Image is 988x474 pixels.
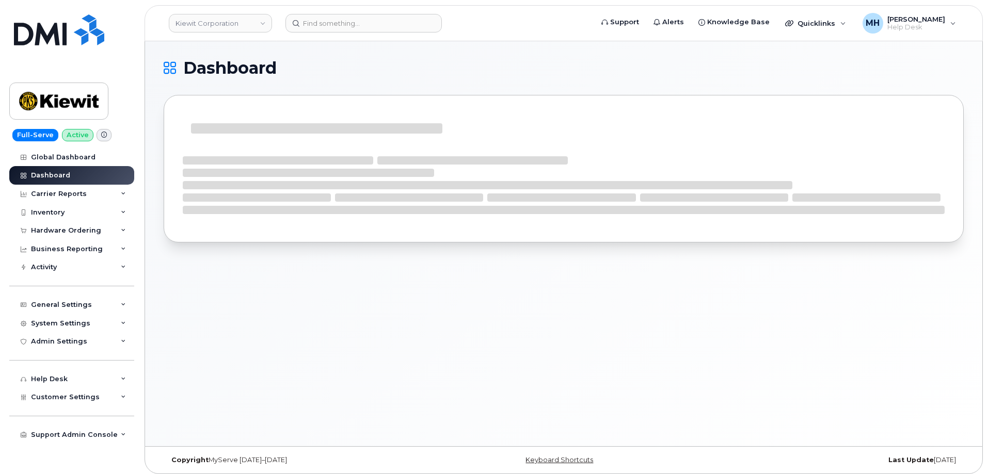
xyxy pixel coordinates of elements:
[697,456,964,464] div: [DATE]
[171,456,209,464] strong: Copyright
[183,60,277,76] span: Dashboard
[164,456,431,464] div: MyServe [DATE]–[DATE]
[525,456,593,464] a: Keyboard Shortcuts
[888,456,934,464] strong: Last Update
